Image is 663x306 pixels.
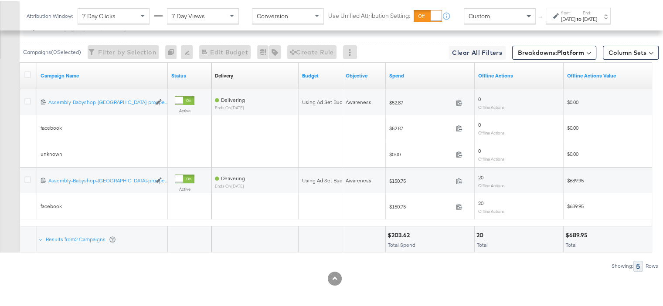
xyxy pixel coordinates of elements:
[389,71,471,78] a: The total amount spent to date.
[257,11,288,19] span: Conversion
[39,225,118,251] div: Results from2 Campaigns
[26,12,73,18] div: Attribution Window:
[215,182,245,187] sub: ends on [DATE]
[388,240,415,247] span: Total Spend
[41,202,62,208] span: facebook
[575,14,583,21] strong: to
[561,9,575,14] label: Start:
[172,11,205,19] span: 7 Day Views
[48,176,151,183] a: Assembly-Babyshop-[GEOGRAPHIC_DATA]-prospe...-Static-[GEOGRAPHIC_DATA]
[302,176,350,183] div: Using Ad Set Budget
[557,47,584,55] b: Platform
[478,103,505,108] sub: Offline Actions
[41,123,62,130] span: facebook
[478,71,560,78] a: Offline Actions.
[41,71,164,78] a: Your campaign name.
[221,174,245,180] span: Delivering
[302,71,339,78] a: The maximum amount you're willing to spend on your ads, on average each day or over the lifetime ...
[567,71,649,78] a: Offline Actions.
[41,149,62,156] span: unknown
[478,207,505,212] sub: Offline Actions
[389,98,452,104] span: $52.87
[583,9,597,14] label: End:
[46,235,116,242] div: Results from 2 Campaigns
[478,146,481,153] span: 0
[567,202,584,208] span: $689.95
[215,71,233,78] a: Reflects the ability of your Ad Campaign to achieve delivery based on ad states, schedule and bud...
[565,230,590,238] div: $689.95
[633,259,643,270] div: 5
[478,94,481,101] span: 0
[389,150,452,156] span: $0.00
[215,104,245,109] sub: ends on [DATE]
[328,10,410,19] label: Use Unified Attribution Setting:
[175,185,194,191] label: Active
[221,95,245,102] span: Delivering
[389,176,452,183] span: $150.75
[48,176,151,183] div: Assembly-Babyshop-[GEOGRAPHIC_DATA]-prospe...-Static-[GEOGRAPHIC_DATA]
[478,173,483,179] span: 20
[82,11,116,19] span: 7 Day Clicks
[567,176,584,182] span: $689.95
[389,124,452,130] span: $52.87
[469,11,490,19] span: Custom
[537,15,545,18] span: ↑
[346,98,371,104] span: Awareness
[611,262,633,268] div: Showing:
[567,98,578,104] span: $0.00
[583,14,597,21] div: [DATE]
[452,46,502,57] span: Clear All Filters
[449,44,506,58] button: Clear All Filters
[567,149,578,156] span: $0.00
[302,98,350,104] div: Using Ad Set Budget
[603,44,659,58] button: Column Sets
[346,71,382,78] a: Your campaign's objective.
[171,71,208,78] a: Shows the current state of your Ad Campaign.
[165,44,181,58] div: 0
[477,240,488,247] span: Total
[389,202,452,208] span: $150.75
[645,262,659,268] div: Rows
[478,182,505,187] sub: Offline Actions
[566,240,577,247] span: Total
[175,107,194,112] label: Active
[346,176,371,182] span: Awareness
[478,129,505,134] sub: Offline Actions
[512,44,596,58] button: Breakdowns:Platform
[478,120,481,127] span: 0
[478,155,505,160] sub: Offline Actions
[476,230,486,238] div: 20
[567,123,578,130] span: $0.00
[48,98,151,105] a: Assembly-Babyshop-[GEOGRAPHIC_DATA]-prospe...ion-Static
[561,14,575,21] div: [DATE]
[518,47,584,56] span: Breakdowns:
[388,230,412,238] div: $203.62
[23,47,81,55] div: Campaigns ( 0 Selected)
[478,198,483,205] span: 20
[215,71,233,78] div: Delivery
